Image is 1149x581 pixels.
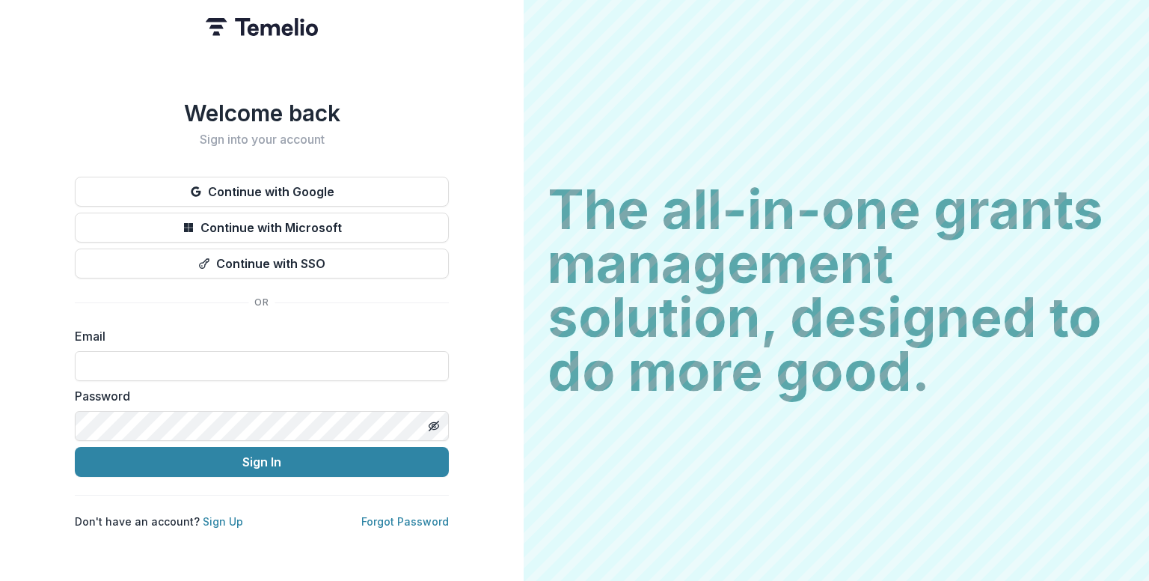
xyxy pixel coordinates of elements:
button: Continue with Google [75,177,449,207]
button: Sign In [75,447,449,477]
label: Password [75,387,440,405]
button: Continue with Microsoft [75,213,449,243]
button: Toggle password visibility [422,414,446,438]
h1: Welcome back [75,100,449,127]
a: Sign Up [203,515,243,528]
label: Email [75,327,440,345]
button: Continue with SSO [75,249,449,279]
img: Temelio [206,18,318,36]
a: Forgot Password [361,515,449,528]
p: Don't have an account? [75,514,243,529]
h2: Sign into your account [75,133,449,147]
